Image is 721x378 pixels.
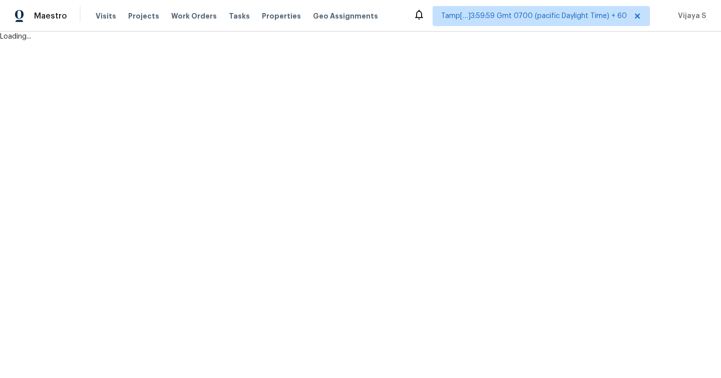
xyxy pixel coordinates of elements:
span: Geo Assignments [313,11,378,21]
span: Projects [128,11,159,21]
span: Maestro [34,11,67,21]
span: Tasks [229,13,250,20]
span: Properties [262,11,301,21]
span: Visits [96,11,116,21]
span: Vijaya S [674,11,706,21]
span: Tamp[…]3:59:59 Gmt 0700 (pacific Daylight Time) + 60 [441,11,627,21]
span: Work Orders [171,11,217,21]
